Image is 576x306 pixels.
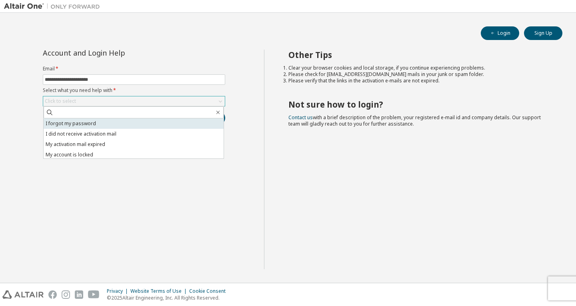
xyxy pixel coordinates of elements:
li: Please verify that the links in the activation e-mails are not expired. [288,78,548,84]
div: Click to select [45,98,76,104]
img: youtube.svg [88,290,100,299]
img: altair_logo.svg [2,290,44,299]
h2: Other Tips [288,50,548,60]
button: Sign Up [524,26,562,40]
label: Select what you need help with [43,87,225,94]
li: Please check for [EMAIL_ADDRESS][DOMAIN_NAME] mails in your junk or spam folder. [288,71,548,78]
div: Click to select [43,96,225,106]
p: © 2025 Altair Engineering, Inc. All Rights Reserved. [107,294,230,301]
img: facebook.svg [48,290,57,299]
div: Account and Login Help [43,50,189,56]
label: Email [43,66,225,72]
img: linkedin.svg [75,290,83,299]
div: Website Terms of Use [130,288,189,294]
div: Cookie Consent [189,288,230,294]
img: Altair One [4,2,104,10]
li: Clear your browser cookies and local storage, if you continue experiencing problems. [288,65,548,71]
a: Contact us [288,114,313,121]
div: Privacy [107,288,130,294]
li: I forgot my password [44,118,224,129]
h2: Not sure how to login? [288,99,548,110]
span: with a brief description of the problem, your registered e-mail id and company details. Our suppo... [288,114,541,127]
img: instagram.svg [62,290,70,299]
button: Login [481,26,519,40]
